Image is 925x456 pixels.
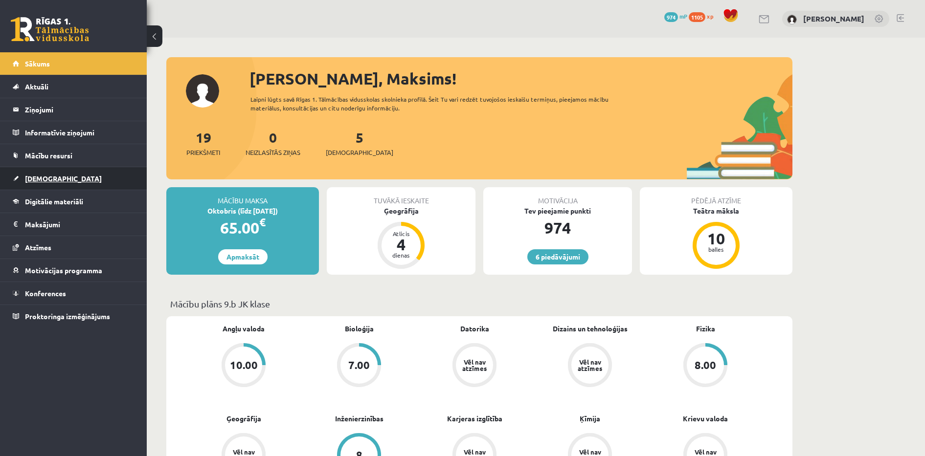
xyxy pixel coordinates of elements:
a: Atzīmes [13,236,135,259]
legend: Maksājumi [25,213,135,236]
span: Aktuāli [25,82,48,91]
a: Proktoringa izmēģinājums [13,305,135,327]
span: Digitālie materiāli [25,197,83,206]
a: Konferences [13,282,135,304]
span: mP [679,12,687,20]
div: [PERSON_NAME], Maksims! [249,67,792,90]
a: 1105 xp [689,12,718,20]
a: Ģeogrāfija [226,413,261,424]
a: Maksājumi [13,213,135,236]
a: Datorika [460,324,489,334]
p: Mācību plāns 9.b JK klase [170,297,789,310]
a: Apmaksāt [218,249,268,264]
a: Aktuāli [13,75,135,98]
a: Motivācijas programma [13,259,135,282]
a: 6 piedāvājumi [527,249,588,264]
span: € [259,215,266,229]
a: Dizains un tehnoloģijas [553,324,628,334]
div: dienas [386,252,416,258]
a: Mācību resursi [13,144,135,167]
span: xp [707,12,713,20]
a: 8.00 [648,343,763,389]
div: Laipni lūgts savā Rīgas 1. Tālmācības vidusskolas skolnieka profilā. Šeit Tu vari redzēt tuvojošo... [250,95,626,112]
a: Rīgas 1. Tālmācības vidusskola [11,17,89,42]
div: Tuvākā ieskaite [327,187,475,206]
a: 5[DEMOGRAPHIC_DATA] [326,129,393,157]
a: Vēl nav atzīmes [417,343,532,389]
a: Ziņojumi [13,98,135,121]
legend: Ziņojumi [25,98,135,121]
div: Pēdējā atzīme [640,187,792,206]
a: Angļu valoda [223,324,265,334]
div: 10 [701,231,731,246]
span: [DEMOGRAPHIC_DATA] [326,148,393,157]
span: Priekšmeti [186,148,220,157]
a: Vēl nav atzīmes [532,343,648,389]
a: [PERSON_NAME] [803,14,864,23]
span: Motivācijas programma [25,266,102,275]
div: Ģeogrāfija [327,206,475,216]
a: 19Priekšmeti [186,129,220,157]
a: Karjeras izglītība [447,413,502,424]
div: 7.00 [348,360,370,370]
div: 8.00 [695,360,716,370]
a: Digitālie materiāli [13,190,135,213]
div: Tev pieejamie punkti [483,206,632,216]
div: Oktobris (līdz [DATE]) [166,206,319,216]
div: Teātra māksla [640,206,792,216]
legend: Informatīvie ziņojumi [25,121,135,144]
span: Sākums [25,59,50,68]
div: Atlicis [386,231,416,237]
a: Informatīvie ziņojumi [13,121,135,144]
div: Vēl nav atzīmes [576,359,604,371]
a: Ģeogrāfija Atlicis 4 dienas [327,206,475,270]
span: 974 [664,12,678,22]
a: Krievu valoda [683,413,728,424]
span: Proktoringa izmēģinājums [25,312,110,321]
a: 974 mP [664,12,687,20]
div: Vēl nav atzīmes [461,359,488,371]
div: Motivācija [483,187,632,206]
img: Maksims Nevedomijs [787,15,797,24]
span: [DEMOGRAPHIC_DATA] [25,174,102,183]
span: 1105 [689,12,705,22]
span: Konferences [25,289,66,298]
span: Atzīmes [25,243,51,252]
a: Ķīmija [580,413,600,424]
span: Neizlasītās ziņas [246,148,300,157]
a: Teātra māksla 10 balles [640,206,792,270]
a: 10.00 [186,343,301,389]
div: 65.00 [166,216,319,239]
a: [DEMOGRAPHIC_DATA] [13,167,135,190]
a: 7.00 [301,343,417,389]
div: 974 [483,216,632,239]
div: 4 [386,237,416,252]
a: Fizika [696,324,715,334]
a: Bioloģija [345,324,374,334]
a: 0Neizlasītās ziņas [246,129,300,157]
div: 10.00 [230,360,258,370]
span: Mācību resursi [25,151,72,160]
div: Mācību maksa [166,187,319,206]
div: balles [701,246,731,252]
a: Inženierzinības [335,413,384,424]
a: Sākums [13,52,135,75]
